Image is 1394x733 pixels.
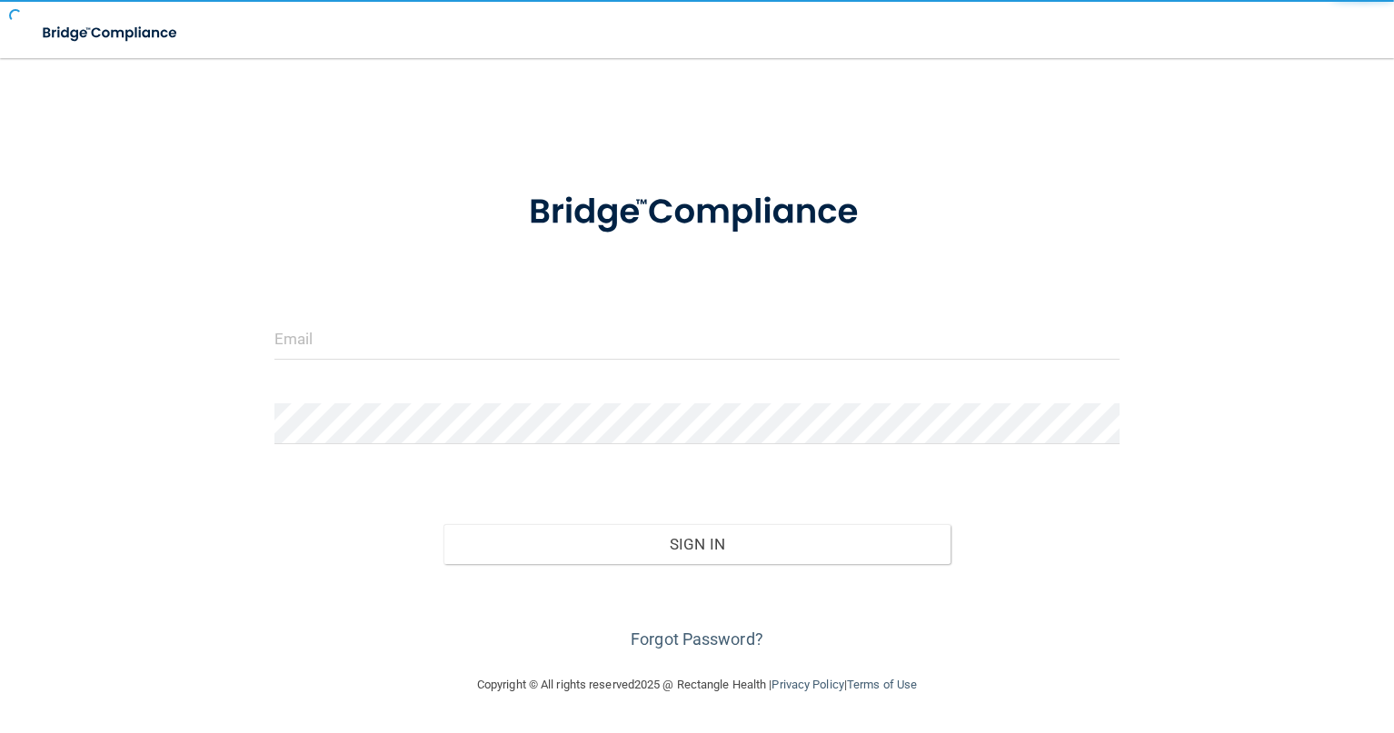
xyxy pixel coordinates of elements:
img: bridge_compliance_login_screen.278c3ca4.svg [27,15,194,52]
div: Copyright © All rights reserved 2025 @ Rectangle Health | | [365,656,1029,714]
input: Email [274,319,1120,360]
a: Terms of Use [847,678,917,691]
a: Privacy Policy [772,678,843,691]
button: Sign In [443,524,951,564]
a: Forgot Password? [631,629,763,649]
img: bridge_compliance_login_screen.278c3ca4.svg [493,167,901,258]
